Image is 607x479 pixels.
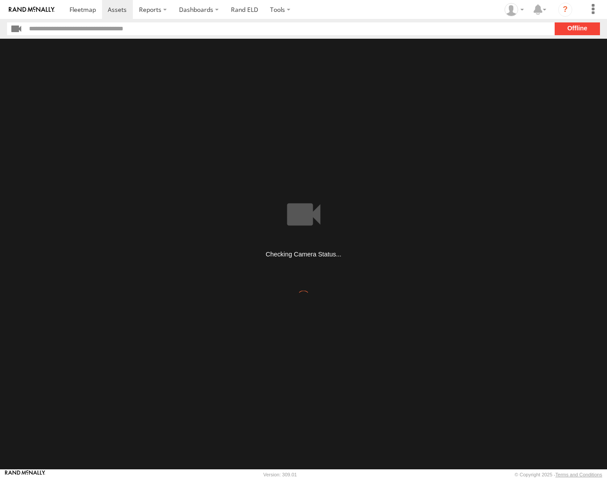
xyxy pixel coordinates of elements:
[501,3,527,16] div: Kera Green
[515,472,602,477] div: © Copyright 2025 -
[263,472,297,477] div: Version: 309.01
[9,7,55,13] img: rand-logo.svg
[556,472,602,477] a: Terms and Conditions
[558,3,572,17] i: ?
[5,470,45,479] a: Visit our Website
